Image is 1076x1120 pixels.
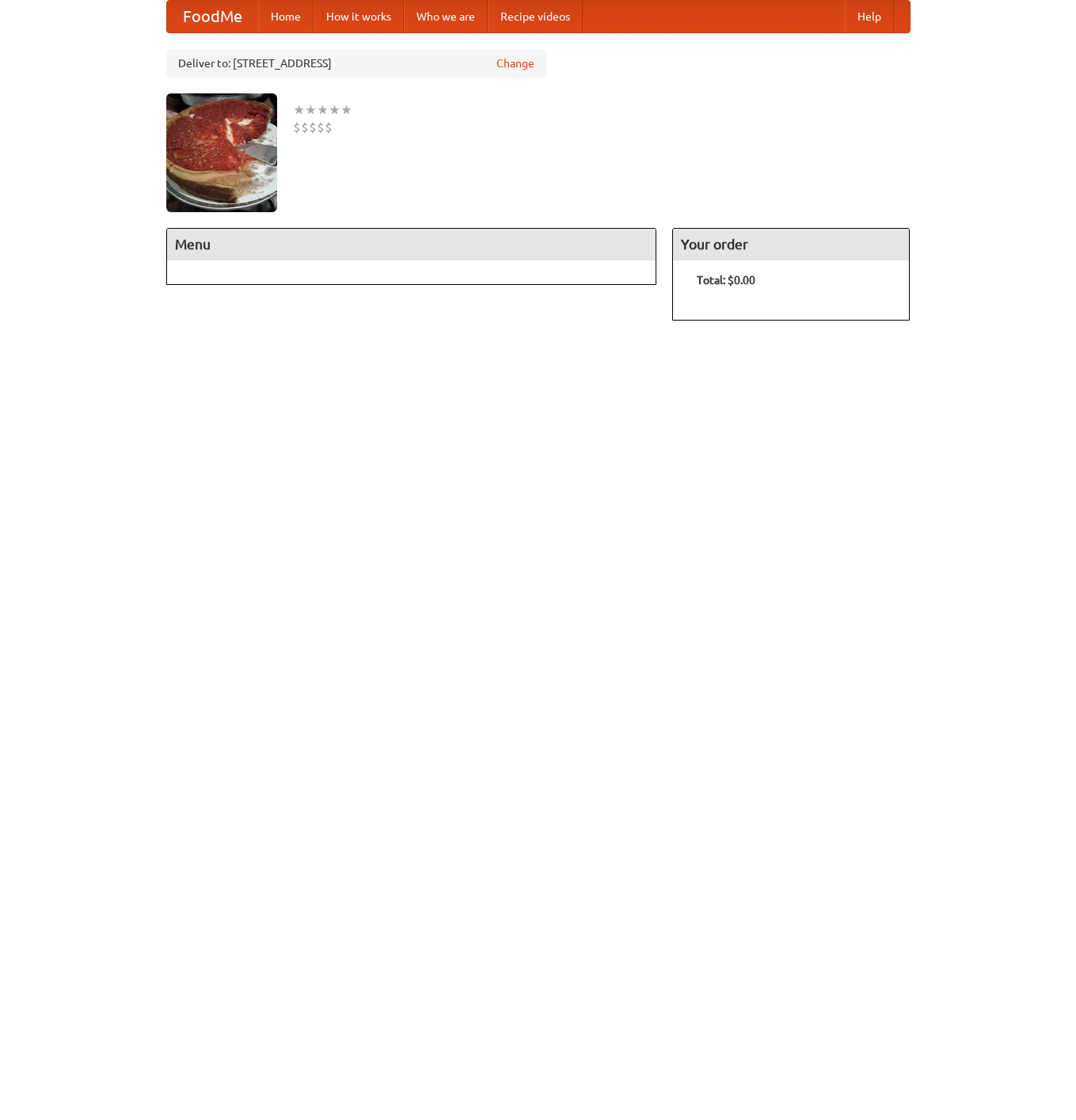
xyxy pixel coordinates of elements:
a: How it works [314,1,404,32]
a: Home [258,1,314,32]
li: $ [309,119,317,136]
a: FoodMe [167,1,258,32]
li: ★ [340,101,352,119]
h4: Menu [167,229,656,260]
li: $ [317,119,325,136]
div: Deliver to: [STREET_ADDRESS] [166,49,546,78]
a: Help [845,1,894,32]
li: ★ [305,101,317,119]
li: ★ [329,101,340,119]
li: $ [325,119,333,136]
li: ★ [293,101,305,119]
li: $ [301,119,309,136]
img: angular.jpg [166,93,277,212]
h4: Your order [673,229,909,260]
li: $ [293,119,301,136]
a: Change [496,55,534,71]
a: Who we are [404,1,488,32]
li: ★ [317,101,329,119]
a: Recipe videos [488,1,583,32]
b: Total: $0.00 [697,274,755,287]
